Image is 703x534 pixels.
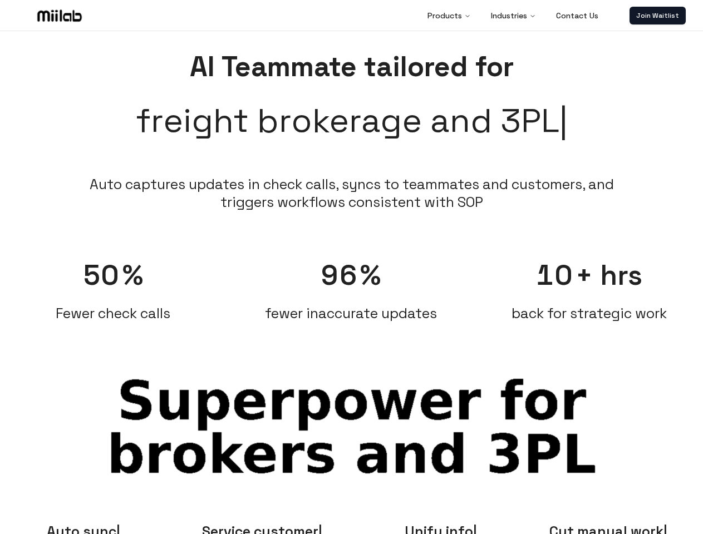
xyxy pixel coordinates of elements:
[190,49,514,85] span: AI Teammate tailored for
[83,258,120,293] span: 50
[18,7,101,24] a: Logo
[122,258,143,293] span: %
[536,258,573,293] span: 10
[576,258,642,293] span: + hrs
[419,4,607,27] nav: Main
[512,304,667,322] span: back for strategic work
[630,7,686,24] a: Join Waitlist
[136,96,568,146] span: freight brokerage and 3PL
[101,374,602,481] span: Superpower for brokers and 3PL
[547,4,607,27] a: Contact Us
[321,258,358,293] span: 96
[419,4,480,27] button: Products
[265,304,437,322] span: fewer inaccurate updates
[482,4,545,27] button: Industries
[83,175,620,211] li: Auto captures updates in check calls, syncs to teammates and customers, and triggers workflows co...
[360,258,381,293] span: %
[35,7,84,24] img: Logo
